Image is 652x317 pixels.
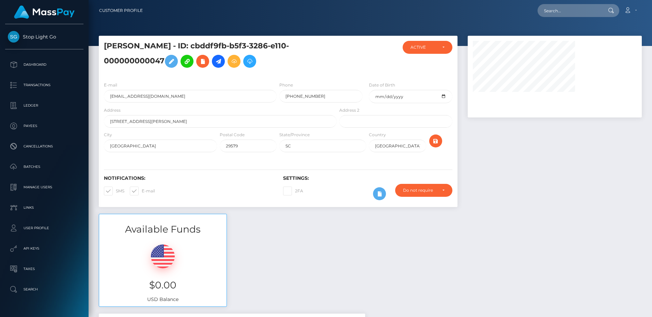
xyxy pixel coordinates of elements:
label: City [104,132,112,138]
p: Taxes [8,264,81,274]
a: User Profile [5,220,83,237]
img: MassPay Logo [14,5,75,19]
h3: $0.00 [104,279,221,292]
div: ACTIVE [410,45,436,50]
img: USD.png [151,244,175,268]
a: Manage Users [5,179,83,196]
label: Phone [279,82,293,88]
label: E-mail [104,82,117,88]
label: Address [104,107,121,113]
h6: Notifications: [104,175,273,181]
p: Batches [8,162,81,172]
p: API Keys [8,243,81,254]
a: Initiate Payout [212,55,225,68]
label: SMS [104,187,124,195]
label: Address 2 [339,107,359,113]
h5: [PERSON_NAME] - ID: cbddf9fb-b5f3-3286-e110-000000000047 [104,41,333,71]
button: Do not require [395,184,452,197]
h3: Available Funds [99,223,227,236]
div: USD Balance [99,236,227,306]
a: Payees [5,117,83,134]
a: Dashboard [5,56,83,73]
p: Transactions [8,80,81,90]
a: Batches [5,158,83,175]
p: Dashboard [8,60,81,70]
p: Cancellations [8,141,81,152]
input: Search... [538,4,602,17]
p: Payees [8,121,81,131]
p: Ledger [8,100,81,111]
a: Ledger [5,97,83,114]
a: Customer Profile [99,3,143,18]
div: Do not require [403,188,436,193]
a: API Keys [5,240,83,257]
p: User Profile [8,223,81,233]
a: Taxes [5,260,83,278]
a: Cancellations [5,138,83,155]
a: Links [5,199,83,216]
button: ACTIVE [403,41,452,54]
img: Stop Light Go [8,31,19,43]
label: Country [369,132,386,138]
h6: Settings: [283,175,452,181]
p: Links [8,203,81,213]
p: Manage Users [8,182,81,192]
label: Postal Code [220,132,245,138]
a: Search [5,281,83,298]
label: Date of Birth [369,82,395,88]
label: 2FA [283,187,303,195]
span: Stop Light Go [5,34,83,40]
label: State/Province [279,132,310,138]
label: E-mail [130,187,155,195]
a: Transactions [5,77,83,94]
p: Search [8,284,81,295]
